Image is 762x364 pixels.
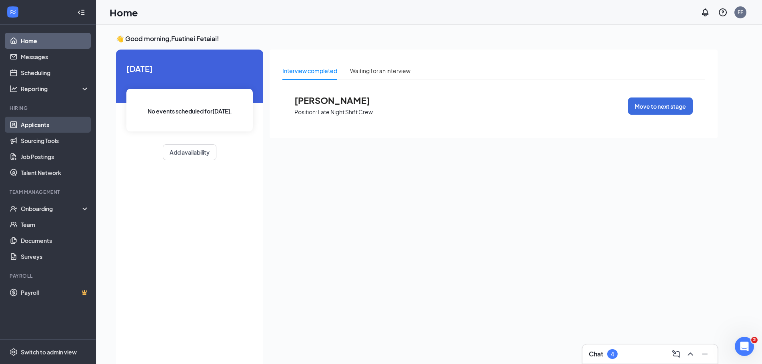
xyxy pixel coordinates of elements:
div: Reporting [21,85,90,93]
div: Switch to admin view [21,348,77,356]
button: ComposeMessage [670,348,682,360]
span: [PERSON_NAME] [294,95,382,105]
button: Move to next stage [628,97,693,115]
a: Messages [21,49,89,65]
a: Documents [21,233,89,249]
a: Talent Network [21,165,89,181]
p: Position: [294,108,317,116]
a: Job Postings [21,149,89,165]
a: Scheduling [21,65,89,81]
button: Add availability [163,144,216,160]
span: 2 [751,337,758,343]
span: No events scheduled for [DATE] . [148,107,232,115]
svg: Analysis [10,85,18,93]
h3: Chat [589,350,603,358]
svg: WorkstreamLogo [9,8,17,16]
svg: QuestionInfo [718,8,728,17]
button: Minimize [698,348,711,360]
a: Applicants [21,117,89,133]
div: Payroll [10,273,88,279]
svg: Settings [10,348,18,356]
a: Team [21,217,89,233]
svg: UserCheck [10,205,18,213]
svg: ChevronUp [686,349,695,359]
div: 4 [611,351,614,358]
a: Home [21,33,89,49]
svg: ComposeMessage [671,349,681,359]
span: [DATE] [126,62,253,75]
svg: Minimize [700,349,710,359]
div: Waiting for an interview [350,66,410,75]
div: FF [738,9,743,16]
div: Team Management [10,189,88,195]
button: ChevronUp [684,348,697,360]
p: Late Night Shift Crew [318,108,373,116]
svg: Notifications [700,8,710,17]
svg: Collapse [77,8,85,16]
div: Onboarding [21,205,82,213]
a: PayrollCrown [21,284,89,300]
a: Sourcing Tools [21,133,89,149]
h1: Home [110,6,138,19]
iframe: Intercom live chat [735,337,754,356]
div: Hiring [10,105,88,111]
h3: 👋 Good morning, Fuatinei Fetaiai ! [116,34,718,43]
a: Surveys [21,249,89,265]
div: Interview completed [282,66,337,75]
